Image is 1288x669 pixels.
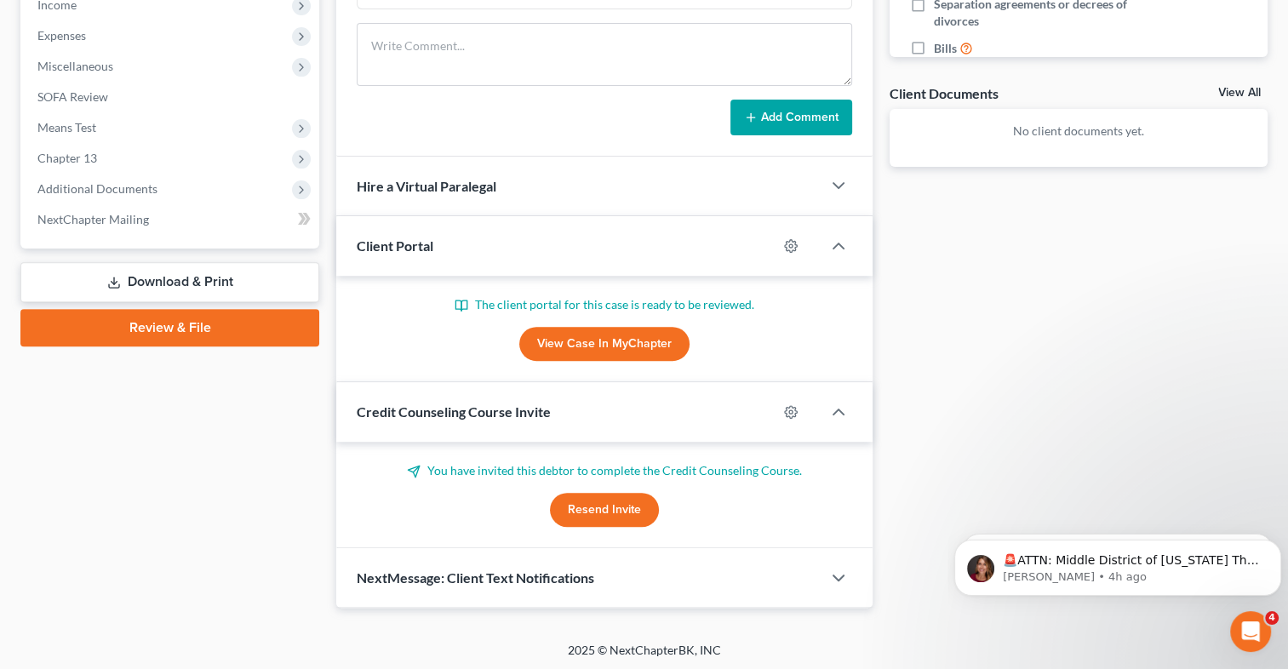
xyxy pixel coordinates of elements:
span: Hire a Virtual Paralegal [357,178,496,194]
a: Download & Print [20,262,319,302]
p: You have invited this debtor to complete the Credit Counseling Course. [357,462,852,479]
span: Chapter 13 [37,151,97,165]
span: Means Test [37,120,96,134]
span: Additional Documents [37,181,157,196]
iframe: Intercom live chat [1230,611,1271,652]
span: Miscellaneous [37,59,113,73]
p: No client documents yet. [903,123,1254,140]
a: View Case in MyChapter [519,327,690,361]
iframe: Intercom notifications message [947,504,1288,623]
span: Expenses [37,28,86,43]
button: Add Comment [730,100,852,135]
div: Client Documents [890,84,999,102]
button: Resend Invite [550,493,659,527]
span: Credit Counseling Course Invite [357,403,551,420]
span: Client Portal [357,237,433,254]
span: Bills [934,40,957,57]
p: The client portal for this case is ready to be reviewed. [357,296,852,313]
span: NextChapter Mailing [37,212,149,226]
span: 4 [1265,611,1279,625]
span: NextMessage: Client Text Notifications [357,569,594,586]
a: SOFA Review [24,82,319,112]
a: NextChapter Mailing [24,204,319,235]
a: View All [1218,87,1261,99]
span: SOFA Review [37,89,108,104]
a: Review & File [20,309,319,346]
